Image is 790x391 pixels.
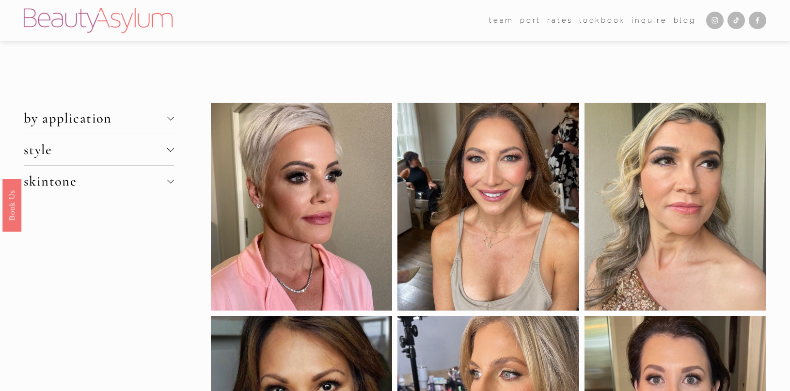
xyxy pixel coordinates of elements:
[489,13,514,28] a: folder dropdown
[749,12,766,29] a: Facebook
[674,13,696,28] a: Blog
[547,13,573,28] a: Rates
[24,166,174,197] button: skintone
[520,13,541,28] a: port
[579,13,625,28] a: Lookbook
[24,134,174,165] button: style
[632,13,667,28] a: Inquire
[706,12,724,29] a: Instagram
[24,110,168,126] span: by application
[24,8,173,33] img: Beauty Asylum | Bridal Hair &amp; Makeup Charlotte &amp; Atlanta
[727,12,745,29] a: TikTok
[24,173,168,189] span: skintone
[489,14,514,27] span: team
[2,178,21,231] a: Book Us
[24,103,174,134] button: by application
[24,141,168,158] span: style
